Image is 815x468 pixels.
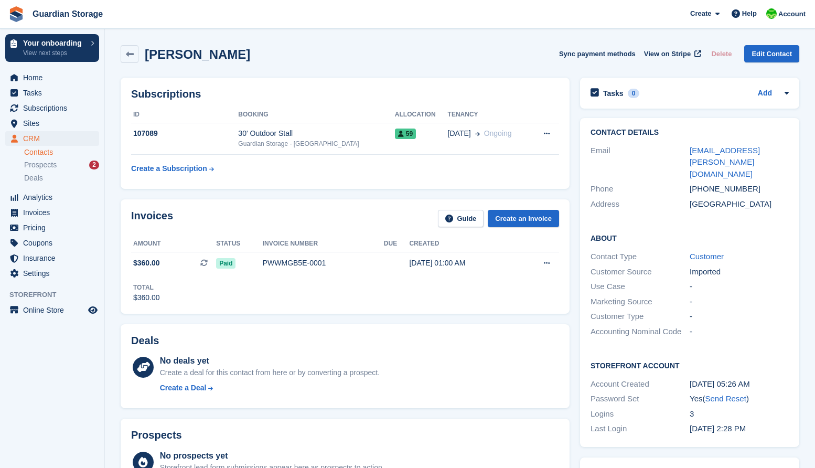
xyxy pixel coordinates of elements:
a: Send Reset [705,394,746,403]
div: [DATE] 01:00 AM [409,258,517,269]
span: [DATE] [448,128,471,139]
div: 2 [89,161,99,169]
span: Create [690,8,711,19]
th: Tenancy [448,107,531,123]
a: menu [5,236,99,250]
div: Marketing Source [591,296,690,308]
p: Your onboarding [23,39,85,47]
a: menu [5,303,99,317]
div: - [690,296,789,308]
div: Customer Type [591,311,690,323]
span: Settings [23,266,86,281]
th: Allocation [395,107,448,123]
span: View on Stripe [644,49,691,59]
span: Insurance [23,251,86,265]
a: Add [758,88,772,100]
div: Create a Deal [160,382,207,393]
a: Contacts [24,147,99,157]
th: ID [131,107,238,123]
button: Sync payment methods [559,45,636,62]
div: 0 [628,89,640,98]
h2: About [591,232,789,243]
div: Accounting Nominal Code [591,326,690,338]
a: menu [5,131,99,146]
a: Create a Deal [160,382,380,393]
div: $360.00 [133,292,160,303]
div: Password Set [591,393,690,405]
a: menu [5,101,99,115]
div: [GEOGRAPHIC_DATA] [690,198,789,210]
span: Invoices [23,205,86,220]
span: Subscriptions [23,101,86,115]
img: stora-icon-8386f47178a22dfd0bd8f6a31ec36ba5ce8667c1dd55bd0f319d3a0aa187defe.svg [8,6,24,22]
h2: Subscriptions [131,88,559,100]
div: Email [591,145,690,180]
a: menu [5,86,99,100]
a: Edit Contact [744,45,799,62]
a: [EMAIL_ADDRESS][PERSON_NAME][DOMAIN_NAME] [690,146,760,178]
h2: Invoices [131,210,173,227]
span: Coupons [23,236,86,250]
a: Deals [24,173,99,184]
a: Your onboarding View next steps [5,34,99,62]
span: ( ) [702,394,748,403]
a: Prospects 2 [24,159,99,171]
a: View on Stripe [640,45,703,62]
div: Customer Source [591,266,690,278]
th: Due [384,236,410,252]
a: Create an Invoice [488,210,559,227]
a: menu [5,116,99,131]
h2: Tasks [603,89,624,98]
h2: Storefront Account [591,360,789,370]
a: menu [5,251,99,265]
span: Home [23,70,86,85]
div: 30' Outdoor Stall [238,128,394,139]
div: [DATE] 05:26 AM [690,378,789,390]
span: Ongoing [484,129,512,137]
span: Account [778,9,806,19]
a: menu [5,266,99,281]
span: Paid [216,258,235,269]
a: menu [5,70,99,85]
time: 2025-09-08 19:28:36 UTC [690,424,746,433]
h2: Prospects [131,429,182,441]
a: menu [5,205,99,220]
div: - [690,281,789,293]
th: Invoice number [263,236,384,252]
a: Guardian Storage [28,5,107,23]
div: - [690,311,789,323]
div: 3 [690,408,789,420]
h2: [PERSON_NAME] [145,47,250,61]
div: Phone [591,183,690,195]
div: Guardian Storage - [GEOGRAPHIC_DATA] [238,139,394,148]
a: menu [5,190,99,205]
span: $360.00 [133,258,160,269]
a: Customer [690,252,724,261]
div: Create a deal for this contact from here or by converting a prospect. [160,367,380,378]
th: Status [216,236,263,252]
th: Booking [238,107,394,123]
span: Analytics [23,190,86,205]
button: Delete [707,45,736,62]
div: Yes [690,393,789,405]
th: Amount [131,236,216,252]
div: Last Login [591,423,690,435]
span: Deals [24,173,43,183]
span: 59 [395,129,416,139]
h2: Deals [131,335,159,347]
div: Imported [690,266,789,278]
span: Pricing [23,220,86,235]
span: Tasks [23,86,86,100]
span: Help [742,8,757,19]
div: No deals yet [160,355,380,367]
div: Address [591,198,690,210]
div: [PHONE_NUMBER] [690,183,789,195]
span: Prospects [24,160,57,170]
a: Create a Subscription [131,159,214,178]
img: Andrew Kinakin [766,8,777,19]
p: View next steps [23,48,85,58]
div: Use Case [591,281,690,293]
a: Preview store [87,304,99,316]
span: CRM [23,131,86,146]
div: PWWMGB5E-0001 [263,258,384,269]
